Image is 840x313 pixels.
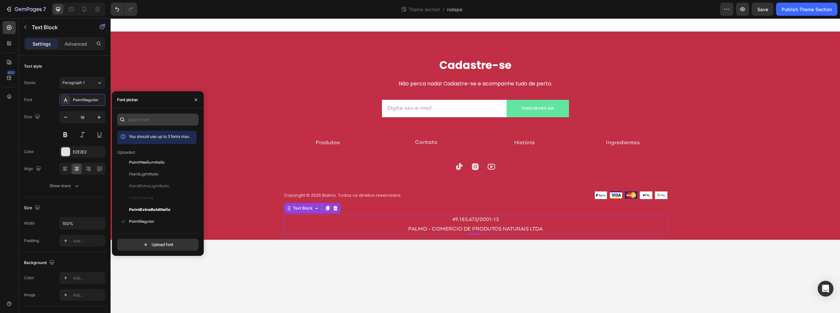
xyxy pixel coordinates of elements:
[73,238,104,244] div: Add...
[174,174,359,180] p: Copyright © 2025 Balmo. Todos os direitos reservados.
[142,241,173,248] div: Upload font
[299,120,332,129] a: Contato
[3,3,49,16] button: 7
[43,5,46,13] p: 7
[129,171,159,177] span: PointLightItalic
[181,187,203,193] div: Text Block
[117,239,199,251] button: Upload font
[129,134,190,139] span: You should use up to 3 fonts max.
[24,63,42,69] div: Text style
[73,275,104,281] div: Add...
[32,40,51,47] p: Settings
[757,7,768,12] span: Save
[24,220,35,226] div: Width
[117,149,135,155] p: Uploaded
[411,85,443,95] div: Inscrever-se
[529,173,542,181] img: Alt Image
[50,183,80,189] div: Show more
[407,6,441,13] span: Theme section
[117,97,138,103] div: Font picker
[117,114,199,125] input: Search font
[129,183,169,189] span: PointExtraLightItalic
[776,3,837,16] button: Publish Theme Section
[24,97,32,103] div: Font
[129,195,153,201] span: PointHairline
[73,149,104,155] div: E2E2E2
[24,80,35,86] div: Styles
[205,120,229,129] a: Produtos
[24,275,34,281] div: Color
[6,70,16,75] div: 450
[62,80,85,86] span: Paragraph 1
[24,149,34,155] div: Color
[782,6,832,13] div: Publish Theme Section
[24,204,41,212] div: Size
[24,180,105,192] button: Show more
[24,292,35,298] div: Image
[396,81,458,99] button: Inscrever-se
[174,197,556,216] p: 49.183.673/0001-13 PALMO - COMERCIO DE PRODUTOS NATURAIS LTDA
[499,173,512,180] img: Alt Image
[404,120,424,129] a: História
[24,113,41,122] div: Size
[73,292,104,298] div: Add...
[271,81,396,99] input: Digite seu e-mail
[544,173,557,181] img: Alt Image
[173,196,556,216] div: Rich Text Editor. Editing area: main
[129,219,155,225] span: PointRegular
[447,6,462,13] span: rodape
[111,18,840,313] iframe: Design area
[288,61,442,69] span: Não perca nada! Cadastre-se e acompanhe tudo de perto.
[24,238,39,244] div: Padding
[65,40,87,47] p: Advanced
[111,3,137,16] div: Undo/Redo
[24,165,42,173] div: Align
[329,39,401,55] strong: Cadastre-se
[129,160,165,166] span: PointMediumItalic
[59,77,105,89] button: Paragraph 1
[818,281,833,297] div: Open Intercom Messenger
[443,6,444,13] span: /
[60,217,105,229] input: Auto
[304,120,327,129] p: Contato
[495,120,529,129] a: Ingredientes
[129,207,170,213] span: PointExtraBoldItalic
[484,173,496,181] img: Alt Image
[514,173,527,180] img: Alt Image
[24,258,56,267] div: Background
[752,3,773,16] button: Save
[73,97,104,103] div: PointRegular
[32,23,88,31] p: Text Block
